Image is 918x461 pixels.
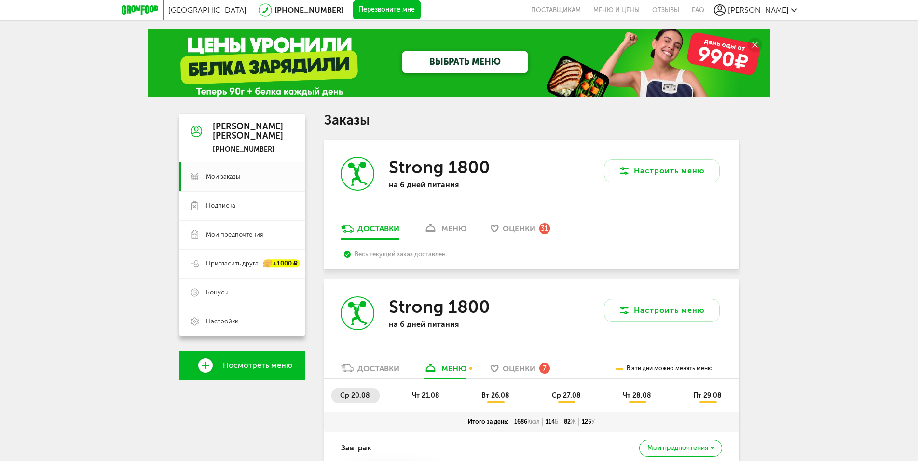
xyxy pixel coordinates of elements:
[503,224,535,233] span: Оценки
[213,122,283,141] div: [PERSON_NAME] [PERSON_NAME]
[511,418,543,426] div: 1686
[693,391,722,400] span: пт 29.08
[179,307,305,336] a: Настройки
[223,361,292,370] span: Посмотреть меню
[441,224,466,233] div: меню
[179,162,305,191] a: Мои заказы
[591,419,595,425] span: У
[353,0,421,20] button: Перезвоните мне
[402,51,528,73] a: ВЫБРАТЬ МЕНЮ
[503,364,535,373] span: Оценки
[604,159,720,182] button: Настроить меню
[543,418,561,426] div: 114
[389,180,514,189] p: на 6 дней питания
[389,320,514,329] p: на 6 дней питания
[486,224,555,239] a: Оценки 31
[389,296,490,317] h3: Strong 1800
[561,418,579,426] div: 82
[486,363,555,378] a: Оценки 7
[579,418,598,426] div: 125
[552,391,581,400] span: ср 27.08
[344,251,719,258] div: Весь текущий заказ доставлен.
[206,259,259,268] span: Пригласить друга
[539,223,550,234] div: 31
[213,145,283,154] div: [PHONE_NUMBER]
[324,114,739,126] h1: Заказы
[336,224,404,239] a: Доставки
[419,363,471,378] a: меню
[206,288,229,297] span: Бонусы
[206,317,239,326] span: Настройки
[357,364,399,373] div: Доставки
[604,299,720,322] button: Настроить меню
[539,363,550,374] div: 7
[647,445,708,451] span: Мои предпочтения
[206,230,263,239] span: Мои предпочтения
[412,391,439,400] span: чт 21.08
[206,201,235,210] span: Подписка
[168,5,247,14] span: [GEOGRAPHIC_DATA]
[341,439,371,457] h4: Завтрак
[274,5,343,14] a: [PHONE_NUMBER]
[571,419,576,425] span: Ж
[623,391,651,400] span: чт 28.08
[340,391,370,400] span: ср 20.08
[179,351,305,380] a: Посмотреть меню
[555,419,558,425] span: Б
[263,260,300,268] div: +1000 ₽
[179,249,305,278] a: Пригласить друга +1000 ₽
[728,5,789,14] span: [PERSON_NAME]
[465,418,511,426] div: Итого за день:
[179,220,305,249] a: Мои предпочтения
[179,278,305,307] a: Бонусы
[336,363,404,378] a: Доставки
[389,157,490,178] h3: Strong 1800
[616,359,712,378] div: В эти дни можно менять меню
[206,172,240,181] span: Мои заказы
[527,419,540,425] span: Ккал
[441,364,466,373] div: меню
[357,224,399,233] div: Доставки
[419,224,471,239] a: меню
[481,391,509,400] span: вт 26.08
[179,191,305,220] a: Подписка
